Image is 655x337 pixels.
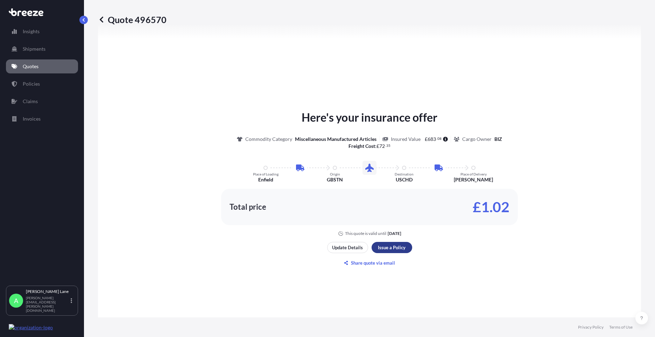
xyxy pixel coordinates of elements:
p: Claims [23,98,38,105]
p: Cargo Owner [462,136,492,143]
span: A [14,297,18,304]
p: Quote 496570 [98,14,167,25]
span: £ [376,144,379,149]
p: Issue a Policy [378,244,406,251]
span: 72 [379,144,385,149]
a: Policies [6,77,78,91]
p: Invoices [23,115,41,122]
p: Insured Value [391,136,421,143]
p: Enfield [258,176,273,183]
p: Total price [230,203,266,210]
p: Place of Delivery [460,172,487,176]
p: Share quote via email [351,259,395,266]
p: BIZ [494,136,502,143]
span: . [385,144,386,147]
p: Place of Loading [253,172,279,176]
p: Insights [23,28,40,35]
p: Origin [330,172,340,176]
p: Destination [395,172,414,176]
p: £1.02 [473,201,509,213]
p: Miscellaneous Manufactured Articles [295,136,376,143]
span: £ [425,137,428,142]
p: Update Details [332,244,363,251]
a: Terms of Use [609,324,633,330]
b: Freight Cost [348,143,375,149]
p: Commodity Category [245,136,292,143]
span: 35 [386,144,390,147]
a: Quotes [6,59,78,73]
p: Shipments [23,45,45,52]
span: 683 [428,137,436,142]
p: USCHD [396,176,413,183]
p: : [348,143,390,150]
a: Invoices [6,112,78,126]
p: This quote is valid until [345,231,386,236]
p: Policies [23,80,40,87]
a: Privacy Policy [578,324,604,330]
p: [PERSON_NAME] Lane [26,289,69,294]
p: Quotes [23,63,38,70]
p: Here's your insurance offer [302,109,437,126]
button: Issue a Policy [372,242,412,253]
p: [PERSON_NAME] [454,176,493,183]
a: Shipments [6,42,78,56]
p: [DATE] [388,231,401,236]
button: Update Details [327,242,368,253]
img: organization-logo [9,324,53,331]
button: Share quote via email [327,257,412,268]
p: GBSTN [327,176,343,183]
a: Insights [6,24,78,38]
p: [PERSON_NAME][EMAIL_ADDRESS][PERSON_NAME][DOMAIN_NAME] [26,296,69,313]
span: 08 [437,137,442,140]
a: Claims [6,94,78,108]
